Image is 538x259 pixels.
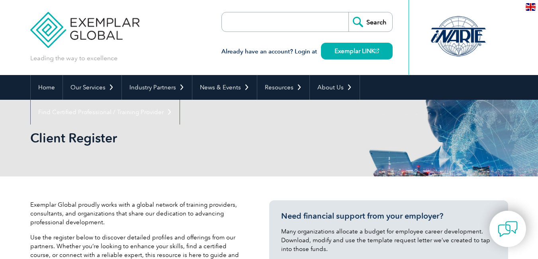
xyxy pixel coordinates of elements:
input: Search [348,12,392,32]
h3: Already have an account? Login at [221,47,393,57]
a: Industry Partners [122,75,192,100]
p: Exemplar Global proudly works with a global network of training providers, consultants, and organ... [30,200,245,227]
a: Home [31,75,63,100]
a: News & Events [192,75,257,100]
img: contact-chat.png [498,219,518,239]
h3: Need financial support from your employer? [281,211,496,221]
img: en [526,3,536,11]
a: Find Certified Professional / Training Provider [31,100,180,125]
p: Leading the way to excellence [30,54,117,63]
img: open_square.png [375,49,379,53]
a: About Us [310,75,360,100]
a: Our Services [63,75,121,100]
a: Exemplar LINK [321,43,393,59]
h2: Client Register [30,132,365,144]
p: Many organizations allocate a budget for employee career development. Download, modify and use th... [281,227,496,253]
a: Resources [257,75,309,100]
